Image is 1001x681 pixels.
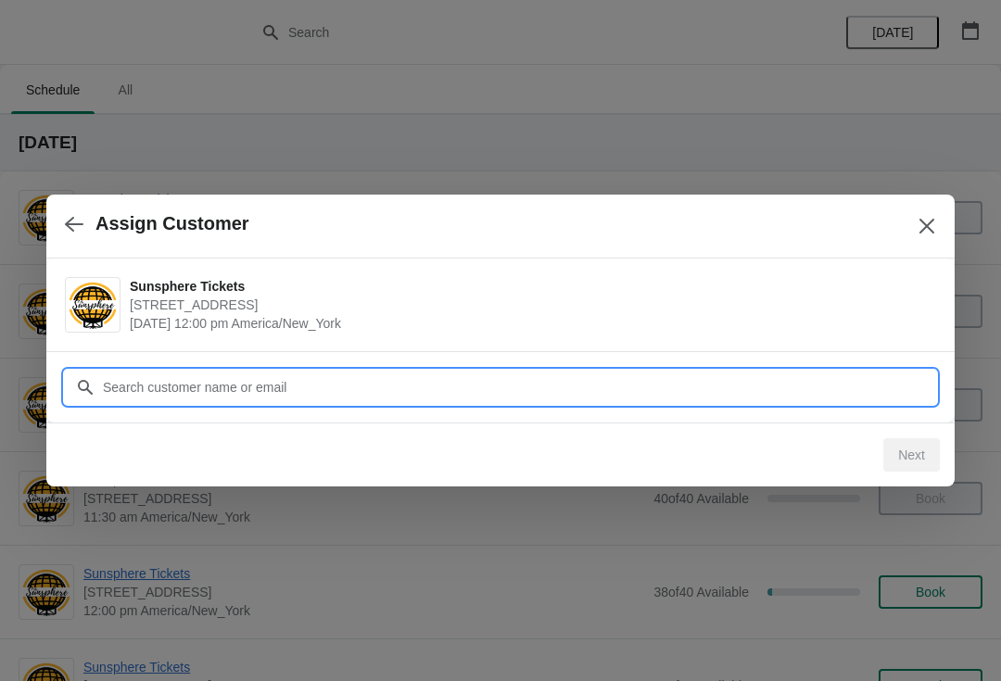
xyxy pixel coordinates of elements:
[66,280,120,331] img: Sunsphere Tickets | 810 Clinch Avenue, Knoxville, TN, USA | September 11 | 12:00 pm America/New_York
[130,277,927,296] span: Sunsphere Tickets
[910,209,944,243] button: Close
[130,296,927,314] span: [STREET_ADDRESS]
[102,371,936,404] input: Search customer name or email
[130,314,927,333] span: [DATE] 12:00 pm America/New_York
[95,213,249,234] h2: Assign Customer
